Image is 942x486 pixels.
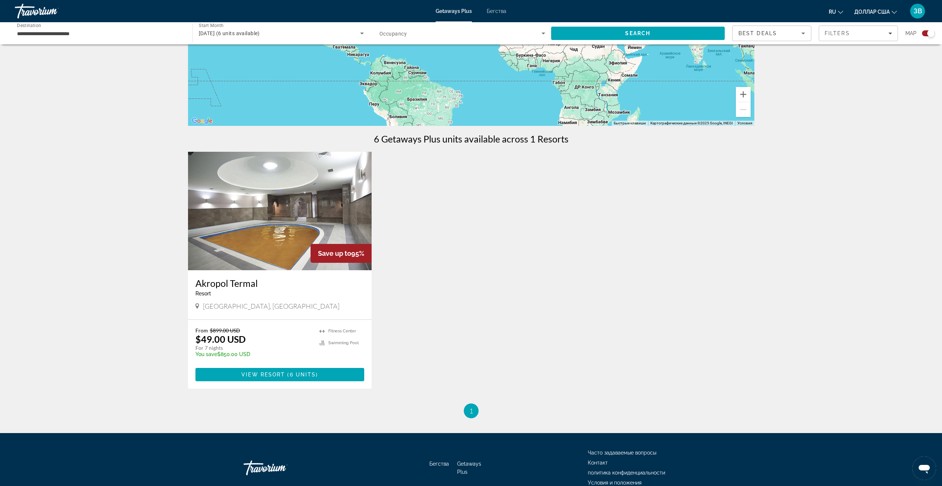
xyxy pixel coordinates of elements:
a: Бегства [487,8,506,14]
span: From [195,327,208,334]
a: Контакт [588,460,608,466]
a: Часто задаваемые вопросы [588,450,656,456]
button: Уменьшить [736,102,751,117]
nav: Pagination [188,403,754,418]
button: Быстрые клавиши [614,121,646,126]
span: Best Deals [738,30,777,36]
iframe: Кнопка запуска окна обмена сообщениями [912,456,936,480]
span: [GEOGRAPHIC_DATA], [GEOGRAPHIC_DATA] [203,302,339,310]
h1: 6 Getaways Plus units available across 1 Resorts [374,133,569,144]
button: Изменить язык [829,6,843,17]
span: Save up to [318,249,351,257]
a: Getaways Plus [436,8,472,14]
span: Resort [195,291,211,296]
img: Akropol Termal [188,152,372,270]
span: You save [195,351,217,357]
span: 1 [469,407,473,415]
span: View Resort [241,372,285,378]
span: Destination [17,23,41,28]
a: Getaways Plus [457,461,481,475]
span: [DATE] (6 units available) [199,30,260,36]
button: View Resort(6 units) [195,368,365,381]
a: Условия (ссылка откроется в новой вкладке) [737,121,752,125]
span: Map [905,28,916,38]
input: Select destination [17,29,183,38]
span: Swimming Pool [328,341,359,345]
span: ( ) [285,372,318,378]
span: Filters [825,30,850,36]
button: Search [551,27,725,40]
span: 6 units [290,372,316,378]
a: политика конфиденциальности [588,470,665,476]
span: Fitness Center [328,329,356,334]
a: Условия и положения [588,480,641,486]
button: Изменить валюту [854,6,897,17]
button: Filters [819,26,898,41]
font: доллар США [854,9,890,15]
a: Открыть эту область в Google Картах (в новом окне) [190,116,214,126]
a: Иди домой [244,457,318,479]
span: Occupancy [379,31,407,37]
button: Меню пользователя [908,3,927,19]
p: $850.00 USD [195,351,312,357]
p: $49.00 USD [195,334,246,345]
font: ru [829,9,836,15]
div: 95% [311,244,372,263]
a: Травориум [15,1,89,21]
a: Akropol Termal [195,278,365,289]
span: Картографические данные ©2025 Google, INEGI [650,121,733,125]
span: $899.00 USD [210,327,240,334]
span: Start Month [199,23,224,28]
mat-select: Sort by [738,29,805,38]
img: Google [190,116,214,126]
p: For 7 nights [195,345,312,351]
a: Бегства [429,461,449,467]
button: Увеличить [736,87,751,102]
span: Search [625,30,650,36]
font: ЗВ [913,7,922,15]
